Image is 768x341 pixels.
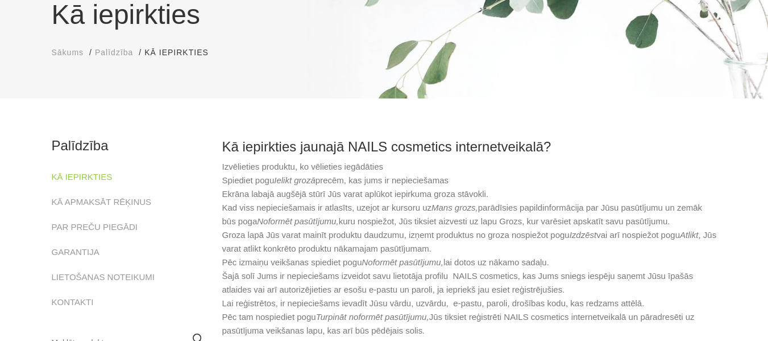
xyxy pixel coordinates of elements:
[144,47,219,59] li: Kā iepirkties
[52,245,99,259] a: GARANTIJA
[431,203,478,212] em: Mans grozs,
[316,312,354,322] em: Turpināt n
[95,47,133,59] a: Palīdzība
[222,187,717,201] li: Ekrāna labajā augšējā stūrī Jūs varat aplūkot iepirkuma groza stāvokli.
[222,160,717,174] li: Izvēlieties produktu, ko vēlieties iegādāties
[222,174,717,187] li: Spiediet pogu precēm, kas jums ir nepieciešamas
[222,256,717,269] li: Pēc izmaiņu veikšanas spiediet pogu lai dotos uz nākamo sadaļu.
[52,138,205,153] h2: Palīdzība
[52,48,84,57] span: Sākums
[222,138,717,155] h3: Kā iepirkties jaunajā NAILS cosmetics internetveikalā?
[52,195,152,209] a: KĀ APMAKSĀT RĒĶINUS
[52,170,113,184] a: KĀ IEPIRKTIES
[362,257,443,267] em: Noformēt pasūtījumu,
[222,297,717,310] li: Lai reģistrētos, ir nepieciešams ievadīt Jūsu vārdu, uzvārdu, e-pastu, paroli, drošības kodu, kas...
[354,312,429,322] em: oformēt pasūtījumu,
[570,230,597,240] em: Izdzēst
[680,230,699,240] em: Atlikt
[222,269,717,297] li: Šajā solī Jums ir nepieciešams izveidot savu lietotāja profilu NAILS cosmetics, kas Jums sniegs i...
[222,228,717,256] li: Groza lapā Jūs varat mainīt produktu daudzumu, izņemt produktus no groza nospiežot pogu vai arī n...
[222,201,717,228] li: Kad viss nepieciešamais ir atlasīts, uzejot ar kursoru uz parādīsies papildinformācija par Jūsu p...
[52,220,138,234] a: PAR PREČU PIEGĀDI
[222,310,717,338] li: Pēc tam nospiediet pogu Jūs tiksiet reģistrēti NAILS cosmetics internetveikalā un pāradresēti uz ...
[95,48,133,57] span: Palīdzība
[274,175,315,185] em: Ielikt grozā
[422,326,425,335] em: .
[52,47,84,59] a: Sākums
[52,270,155,284] a: LIETOŠANAS NOTEIKUMI
[52,295,94,309] a: KONTAKTI
[257,216,338,226] em: Noformēt pasūtījumu,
